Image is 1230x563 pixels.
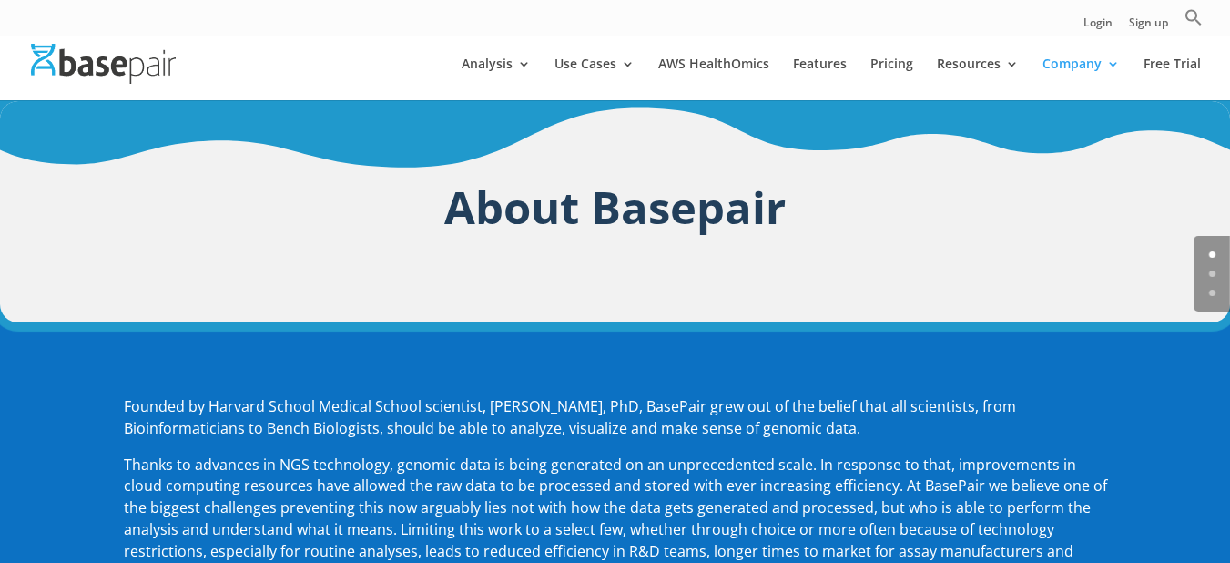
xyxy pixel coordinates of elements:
a: Search Icon Link [1184,8,1203,36]
a: 1 [1209,271,1215,277]
a: Features [793,57,847,100]
a: Login [1083,17,1113,36]
a: Use Cases [554,57,635,100]
a: Company [1042,57,1120,100]
a: Analysis [462,57,531,100]
a: Resources [937,57,1019,100]
img: Basepair [31,44,176,83]
a: Pricing [870,57,913,100]
a: Sign up [1129,17,1168,36]
p: Founded by Harvard School Medical School scientist, [PERSON_NAME], PhD, BasePair grew out of the ... [124,396,1107,455]
h1: About Basepair [124,175,1107,249]
a: AWS HealthOmics [658,57,769,100]
svg: Search [1184,8,1203,26]
a: Free Trial [1144,57,1201,100]
a: 0 [1209,251,1215,258]
a: 2 [1209,290,1215,296]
